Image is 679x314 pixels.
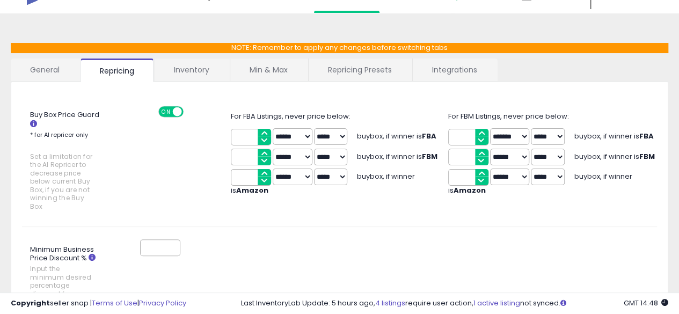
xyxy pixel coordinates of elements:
[155,59,229,81] a: Inventory
[236,185,268,195] b: Amazon
[375,298,405,308] a: 4 listings
[81,59,154,82] a: Repricing
[639,151,655,162] b: FBM
[357,131,436,141] span: buybox, if winner is
[309,59,411,81] a: Repricing Presets
[574,131,654,141] span: buybox, if winner is
[30,152,95,210] span: Set a limitation for the AI Repricer to decrease price below current Buy Box, if you are not winn...
[422,131,436,141] b: FBA
[139,298,186,308] a: Privacy Policy
[30,130,88,139] small: * for AI repricer only
[454,185,486,195] b: Amazon
[473,298,520,308] a: 1 active listing
[624,298,668,308] span: 2025-09-9 14:48 GMT
[231,171,415,195] span: buybox, if winner is
[11,298,186,309] div: seller snap | |
[230,59,307,81] a: Min & Max
[413,59,497,81] a: Integrations
[11,43,668,53] p: NOTE: Remember to apply any changes before switching tabs
[11,59,79,81] a: General
[92,298,137,308] a: Terms of Use
[22,106,114,216] label: Buy Box Price Guard
[574,151,655,162] span: buybox, if winner is
[448,111,569,121] span: For FBM Listings, never price below:
[241,298,668,309] div: Last InventoryLab Update: 5 hours ago, require user action, not synced.
[422,151,437,162] b: FBM
[11,298,50,308] strong: Copyright
[159,107,173,116] span: ON
[357,151,437,162] span: buybox, if winner is
[181,107,199,116] span: OFF
[560,300,566,306] i: Click here to read more about un-synced listings.
[448,171,632,195] span: buybox, if winner is
[639,131,654,141] b: FBA
[231,111,351,121] span: For FBA Listings, never price below:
